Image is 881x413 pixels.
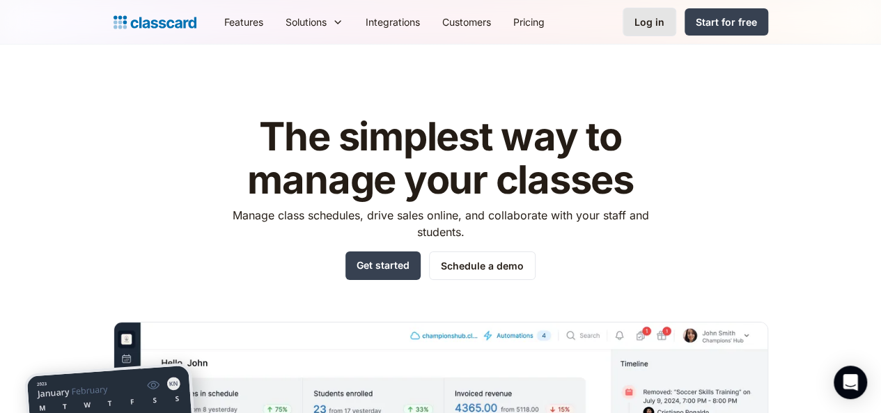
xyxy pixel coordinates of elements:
[431,6,502,38] a: Customers
[219,207,662,240] p: Manage class schedules, drive sales online, and collaborate with your staff and students.
[213,6,274,38] a: Features
[685,8,768,36] a: Start for free
[429,251,536,280] a: Schedule a demo
[834,366,867,399] div: Open Intercom Messenger
[696,15,757,29] div: Start for free
[354,6,431,38] a: Integrations
[114,13,196,32] a: home
[286,15,327,29] div: Solutions
[502,6,556,38] a: Pricing
[345,251,421,280] a: Get started
[219,116,662,201] h1: The simplest way to manage your classes
[623,8,676,36] a: Log in
[634,15,664,29] div: Log in
[274,6,354,38] div: Solutions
